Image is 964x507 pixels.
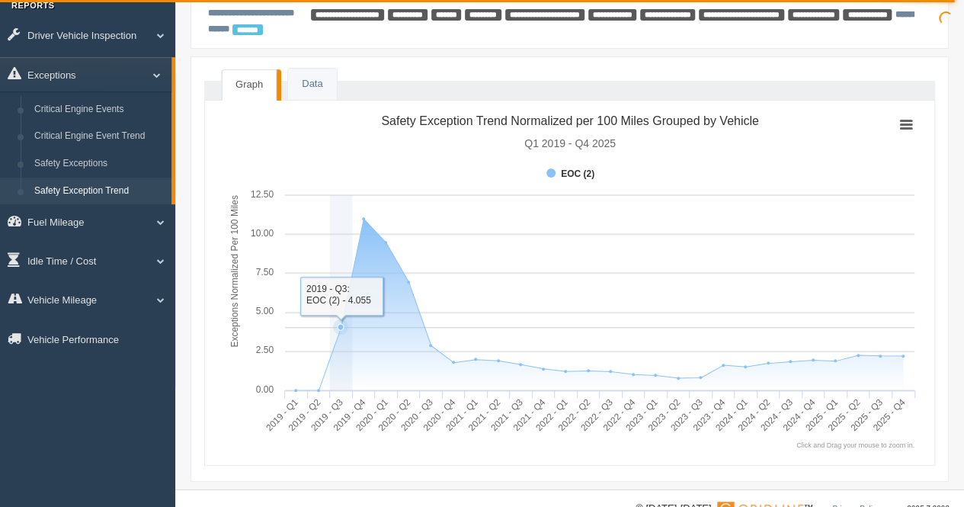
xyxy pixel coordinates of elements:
text: 0.00 [256,384,274,395]
tspan: 2021 - Q2 [466,396,503,433]
a: Safety Exception Trend [27,178,171,205]
tspan: 2021 - Q4 [511,396,548,433]
tspan: EOC (2) [561,168,594,179]
tspan: 2021 - Q3 [488,396,525,433]
a: Critical Engine Event Trend [27,123,171,150]
tspan: 2024 - Q4 [781,396,818,433]
tspan: 2023 - Q2 [646,396,683,433]
a: Data [288,69,336,100]
text: 5.00 [256,306,274,316]
text: 2.50 [256,345,274,355]
text: 7.50 [256,267,274,278]
tspan: 2019 - Q1 [264,396,300,433]
tspan: 2024 - Q1 [713,396,750,433]
tspan: Click and Drag your mouse to zoom in. [796,441,914,449]
tspan: 2022 - Q3 [578,396,615,433]
tspan: 2022 - Q1 [533,396,570,433]
tspan: 2024 - Q3 [758,396,795,433]
tspan: 2025 - Q2 [826,396,863,433]
tspan: 2019 - Q4 [331,396,368,433]
tspan: 2021 - Q1 [444,396,480,433]
text: 12.50 [251,189,274,200]
tspan: 2022 - Q4 [601,396,638,433]
tspan: 2019 - Q2 [287,396,323,433]
tspan: 2020 - Q3 [399,396,435,433]
tspan: 2020 - Q2 [376,396,413,433]
tspan: 2019 - Q3 [309,396,345,433]
tspan: Exceptions Normalized Per 100 Miles [229,195,240,347]
tspan: 2020 - Q1 [354,396,390,433]
a: Critical Engine Events [27,96,171,124]
tspan: 2025 - Q3 [848,396,885,433]
tspan: 2022 - Q2 [556,396,593,433]
tspan: 2023 - Q3 [668,396,705,433]
tspan: 2020 - Q4 [421,396,458,433]
a: Graph [222,69,277,101]
tspan: 2025 - Q4 [871,396,908,433]
tspan: Q1 2019 - Q4 2025 [524,137,616,149]
a: Safety Exceptions [27,150,171,178]
tspan: Safety Exception Trend Normalized per 100 Miles Grouped by Vehicle [381,114,758,127]
text: 10.00 [251,228,274,239]
tspan: 2023 - Q1 [623,396,660,433]
tspan: 2024 - Q2 [736,396,773,433]
tspan: 2023 - Q4 [691,396,728,433]
tspan: 2025 - Q1 [803,396,840,433]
